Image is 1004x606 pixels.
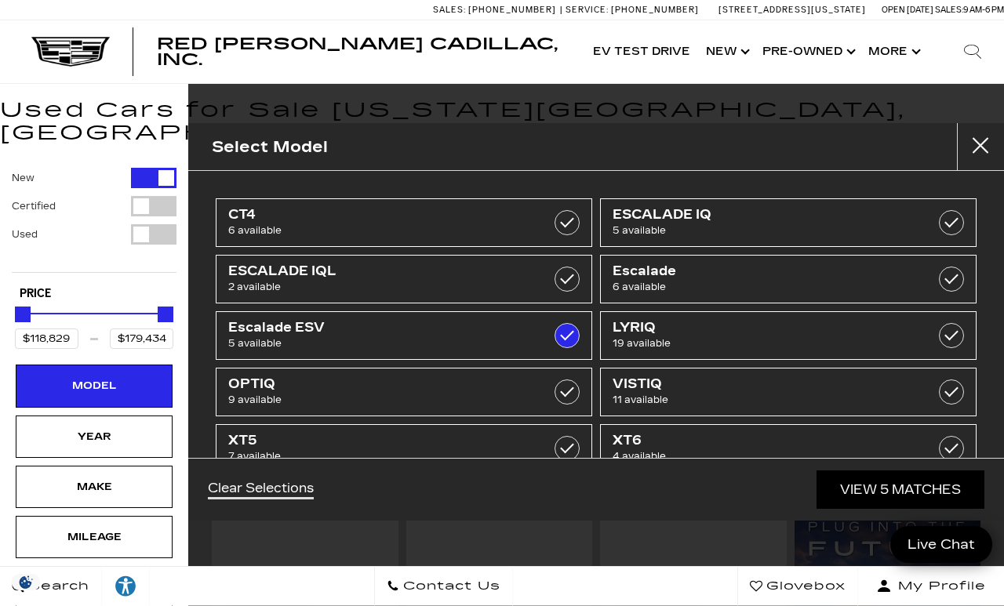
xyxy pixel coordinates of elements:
a: Live Chat [890,526,992,563]
a: [STREET_ADDRESS][US_STATE] [718,5,866,15]
div: Minimum Price [15,307,31,322]
a: Contact Us [374,567,513,606]
button: Close [957,123,1004,170]
img: Cadillac Dark Logo with Cadillac White Text [31,37,110,67]
span: ESCALADE IQL [228,263,527,279]
div: Price [15,301,173,349]
a: Red [PERSON_NAME] Cadillac, Inc. [157,36,569,67]
input: Maximum [110,328,173,349]
span: Search [24,575,89,597]
h2: Select Model [212,134,328,160]
span: 19 available [613,336,911,351]
a: XT57 available [216,424,592,473]
img: Opt-Out Icon [8,574,44,590]
a: XT64 available [600,424,977,473]
div: MakeMake [16,466,173,508]
div: YearYear [16,415,173,458]
span: LYRIQ [613,320,911,336]
span: 4 available [613,448,911,464]
a: View 5 Matches [817,470,984,509]
a: EV Test Drive [585,20,698,83]
a: Escalade ESV5 available [216,311,592,360]
span: Escalade [613,263,911,279]
span: [PHONE_NUMBER] [611,5,699,15]
span: Red [PERSON_NAME] Cadillac, Inc. [157,34,558,69]
a: Pre-Owned [755,20,860,83]
span: Sales: [433,5,466,15]
button: Open user profile menu [858,567,1004,606]
div: MileageMileage [16,516,173,558]
button: More [860,20,926,83]
span: XT5 [228,433,527,448]
span: VISTIQ [613,376,911,392]
section: Click to Open Cookie Consent Modal [8,574,44,590]
a: Explore your accessibility options [102,567,150,606]
span: 11 available [613,392,911,408]
div: Model [55,377,133,394]
span: 9 AM-6 PM [963,5,1004,15]
span: 7 available [228,448,527,464]
span: Contact Us [399,575,500,597]
div: Explore your accessibility options [102,575,149,598]
div: Mileage [55,528,133,546]
a: Glovebox [737,567,858,606]
span: 6 available [228,223,527,238]
div: ModelModel [16,365,173,407]
div: Make [55,478,133,495]
span: ESCALADE IQ [613,207,911,223]
label: New [12,170,35,186]
span: Escalade ESV [228,320,527,336]
a: LYRIQ19 available [600,311,977,360]
a: Escalade6 available [600,255,977,303]
h5: Price [20,287,169,301]
span: 9 available [228,392,527,408]
span: [PHONE_NUMBER] [468,5,556,15]
span: Sales: [935,5,963,15]
a: Sales: [PHONE_NUMBER] [433,5,560,14]
span: 5 available [613,223,911,238]
a: New [698,20,755,83]
a: VISTIQ11 available [600,368,977,416]
span: XT6 [613,433,911,448]
div: Filter by Vehicle Type [12,168,176,272]
span: 2 available [228,279,527,295]
a: Service: [PHONE_NUMBER] [560,5,703,14]
a: Clear Selections [208,481,314,499]
span: My Profile [892,575,986,597]
a: ESCALADE IQL2 available [216,255,592,303]
div: Year [55,428,133,445]
span: OPTIQ [228,376,527,392]
div: Maximum Price [158,307,173,322]
a: OPTIQ9 available [216,368,592,416]
span: Service: [566,5,609,15]
span: Glovebox [762,575,846,597]
span: Open [DATE] [882,5,933,15]
label: Used [12,227,38,242]
input: Minimum [15,328,78,349]
span: 6 available [613,279,911,295]
span: Live Chat [900,535,983,553]
div: Search [941,20,1004,83]
a: CT46 available [216,198,592,247]
a: ESCALADE IQ5 available [600,198,977,247]
span: 5 available [228,336,527,351]
span: CT4 [228,207,527,223]
label: Certified [12,198,56,214]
